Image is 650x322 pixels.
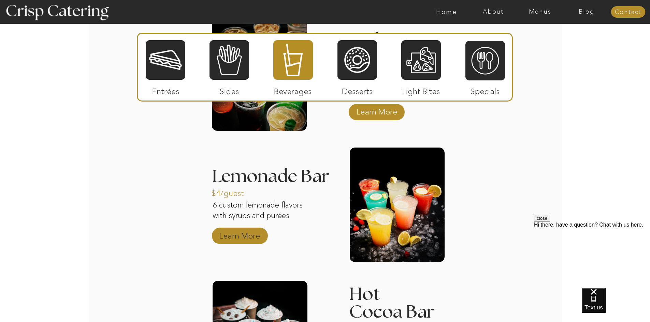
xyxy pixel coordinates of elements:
[582,288,650,322] iframe: podium webchat widget bubble
[211,182,257,201] p: $4/guest
[349,286,439,304] h3: Hot Cocoa Bar
[470,9,517,15] a: About
[517,9,563,15] a: Menus
[534,215,650,296] iframe: podium webchat widget prompt
[206,80,252,99] p: Sides
[611,9,645,16] a: Contact
[212,168,336,176] h3: Lemonade Bar
[354,100,400,120] a: Learn More
[349,31,444,50] h3: Soda Bar
[423,9,470,15] a: Home
[335,80,380,99] p: Desserts
[399,80,444,99] p: Light Bites
[270,80,316,99] p: Beverages
[143,80,188,99] p: Entrées
[563,9,610,15] a: Blog
[217,224,262,244] a: Learn More
[213,200,309,233] p: 6 custom lemonade flavors with syrups and purées
[462,80,508,99] p: Specials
